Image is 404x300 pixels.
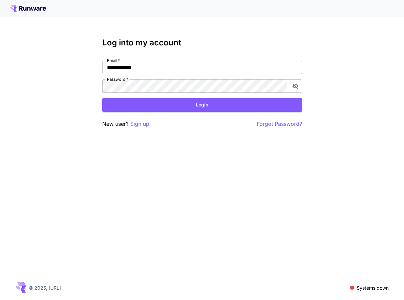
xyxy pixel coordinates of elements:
[357,284,389,291] p: Systems down
[102,98,302,112] button: Login
[107,58,120,63] label: Email
[257,120,302,128] button: Forgot Password?
[102,120,149,128] p: New user?
[107,76,128,82] label: Password
[29,284,61,291] p: © 2025, [URL]
[289,80,301,92] button: toggle password visibility
[102,38,302,47] h3: Log into my account
[130,120,149,128] button: Sign up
